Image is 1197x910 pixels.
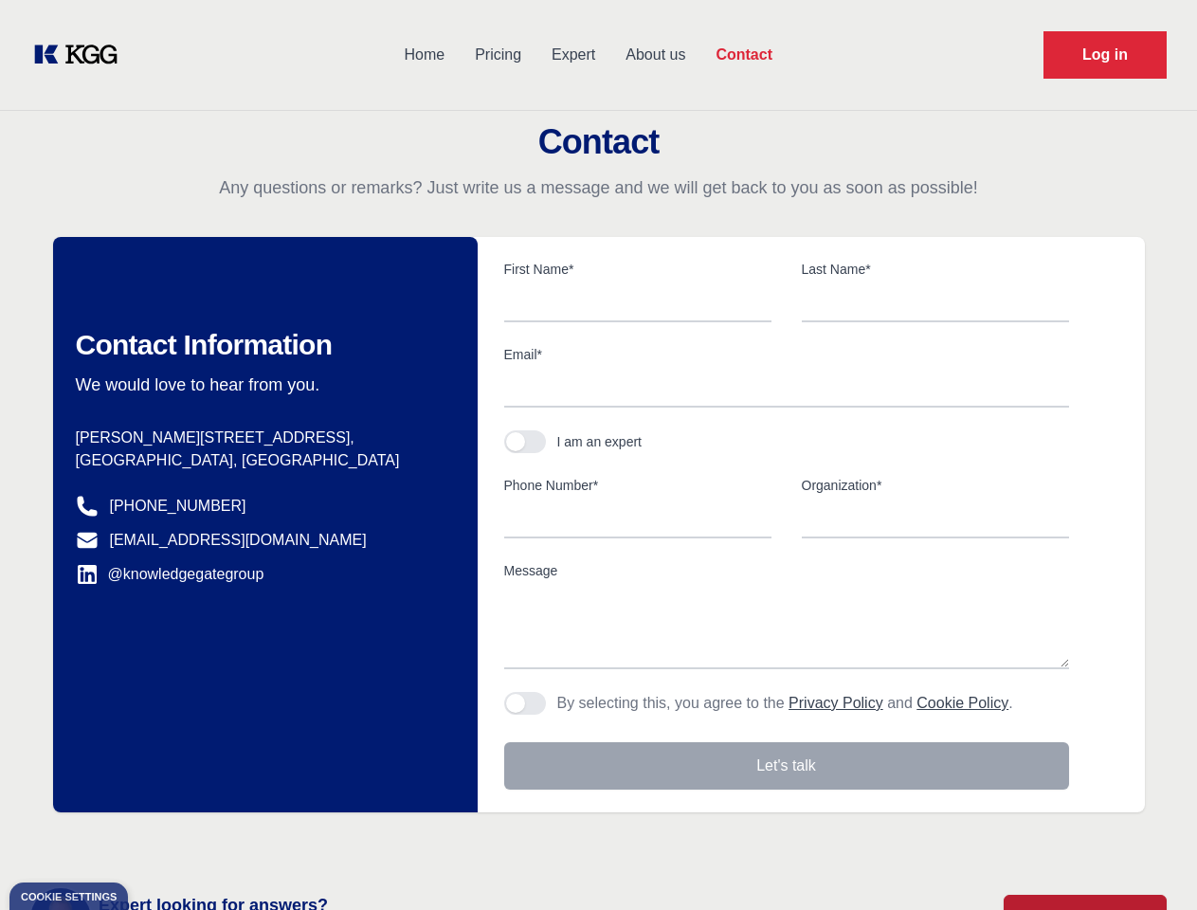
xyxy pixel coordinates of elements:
p: We would love to hear from you. [76,373,447,396]
label: Organization* [802,476,1069,495]
a: Home [389,30,460,80]
p: Any questions or remarks? Just write us a message and we will get back to you as soon as possible! [23,176,1174,199]
button: Let's talk [504,742,1069,790]
a: Request Demo [1043,31,1167,79]
a: Contact [700,30,788,80]
a: About us [610,30,700,80]
label: First Name* [504,260,771,279]
a: Cookie Policy [916,695,1008,711]
a: [EMAIL_ADDRESS][DOMAIN_NAME] [110,529,367,552]
p: [PERSON_NAME][STREET_ADDRESS], [76,427,447,449]
label: Message [504,561,1069,580]
a: Expert [536,30,610,80]
div: Cookie settings [21,892,117,902]
p: [GEOGRAPHIC_DATA], [GEOGRAPHIC_DATA] [76,449,447,472]
a: @knowledgegategroup [76,563,264,586]
div: I am an expert [557,432,643,451]
a: Pricing [460,30,536,80]
a: KOL Knowledge Platform: Talk to Key External Experts (KEE) [30,40,133,70]
label: Email* [504,345,1069,364]
h2: Contact [23,123,1174,161]
iframe: Chat Widget [1102,819,1197,910]
a: Privacy Policy [789,695,883,711]
label: Phone Number* [504,476,771,495]
a: [PHONE_NUMBER] [110,495,246,518]
label: Last Name* [802,260,1069,279]
p: By selecting this, you agree to the and . [557,692,1013,715]
h2: Contact Information [76,328,447,362]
